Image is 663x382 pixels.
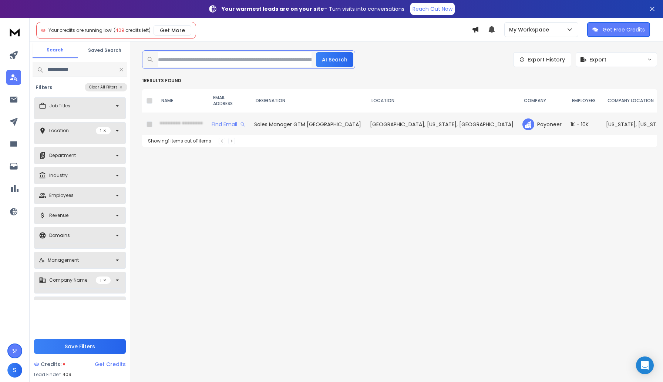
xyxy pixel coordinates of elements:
button: Save Filters [34,339,126,354]
p: 1 [96,277,111,284]
p: Industry [49,172,68,178]
button: Saved Search [82,43,127,58]
p: Domains [49,232,70,238]
p: Management [48,257,79,263]
div: Get Credits [95,361,126,368]
p: Department [49,153,76,158]
p: Location [49,128,69,134]
span: Your credits are running low! [48,27,112,33]
strong: Your warmest leads are on your site [222,5,324,13]
div: Showing 1 items out of 1 items [148,138,211,144]
td: Sales Manager GTM [GEOGRAPHIC_DATA] [250,113,366,136]
span: 409 [115,27,124,33]
button: AI Search [316,52,353,67]
td: 1K - 10K [566,113,602,136]
th: LOCATION [366,89,518,113]
p: Get Free Credits [603,26,645,33]
th: COMPANY [518,89,566,113]
button: S [7,363,22,378]
td: [GEOGRAPHIC_DATA], [US_STATE], [GEOGRAPHIC_DATA] [366,113,518,136]
p: Company Name [49,277,87,283]
a: Credits:Get Credits [34,357,126,372]
span: 409 [63,372,71,378]
button: Clear All Filters [85,83,127,91]
div: Open Intercom Messenger [636,356,654,374]
p: – Turn visits into conversations [222,5,404,13]
p: My Workspace [509,26,552,33]
p: 1 results found [142,78,657,84]
button: Get Free Credits [587,22,650,37]
img: logo [7,25,22,39]
span: Credits: [41,361,61,368]
p: Lead Finder: [34,372,61,378]
span: ( credits left) [114,27,151,33]
h3: Filters [33,84,55,91]
th: EMPLOYEES [566,89,602,113]
th: DESIGNATION [250,89,366,113]
button: Get More [154,25,191,36]
span: Export [589,56,606,63]
a: Export History [513,52,571,67]
div: Find Email [212,121,245,128]
button: Search [33,43,78,58]
p: Employees [49,192,74,198]
p: Revenue [49,212,68,218]
p: Job Titles [49,103,70,109]
p: Reach Out Now [413,5,452,13]
a: Reach Out Now [410,3,455,15]
th: NAME [155,89,207,113]
th: EMAIL ADDRESS [207,89,250,113]
div: Payoneer [522,118,562,130]
p: 1 [96,127,111,134]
